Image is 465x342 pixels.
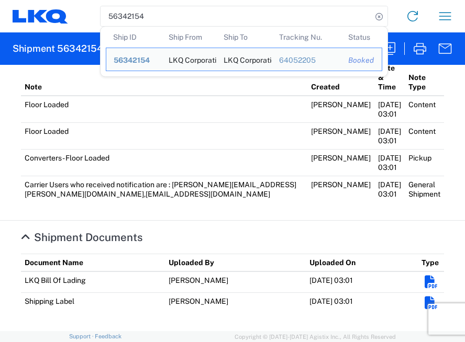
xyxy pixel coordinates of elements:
[21,59,307,96] th: Note
[106,27,387,76] table: Search Results
[418,254,444,271] th: Type
[405,59,444,96] th: Note Type
[21,122,307,149] td: Floor Loaded
[306,271,418,293] td: [DATE] 03:01
[114,56,150,64] span: 56342154
[21,254,444,313] table: Shipment Documents
[165,292,306,313] td: [PERSON_NAME]
[13,42,103,55] h2: Shipment 56342154
[165,254,306,271] th: Uploaded By
[21,254,165,271] th: Document Name
[279,55,334,65] div: 64052205
[374,59,405,96] th: Date & Time
[374,96,405,123] td: [DATE] 03:01
[169,48,209,71] div: LKQ Corporation
[106,27,161,48] th: Ship ID
[235,332,396,341] span: Copyright © [DATE]-[DATE] Agistix Inc., All Rights Reserved
[306,254,418,271] th: Uploaded On
[374,122,405,149] td: [DATE] 03:01
[341,27,382,48] th: Status
[95,333,121,339] a: Feedback
[307,122,374,149] td: [PERSON_NAME]
[425,276,438,289] em: Download
[307,149,374,176] td: [PERSON_NAME]
[21,231,142,244] a: Hide Details
[307,59,374,96] th: Created
[101,6,372,26] input: Shipment, tracking or reference number
[405,122,444,149] td: Content
[405,96,444,123] td: Content
[216,27,272,48] th: Ship To
[161,27,217,48] th: Ship From
[21,149,307,176] td: Converters - Floor Loaded
[405,149,444,176] td: Pickup
[21,292,165,313] td: Shipping Label
[405,176,444,202] td: General Shipment
[21,271,165,293] td: LKQ Bill Of Lading
[425,297,438,310] em: Download
[114,55,154,65] div: 56342154
[374,176,405,202] td: [DATE] 03:01
[307,176,374,202] td: [PERSON_NAME]
[306,292,418,313] td: [DATE] 03:01
[165,271,306,293] td: [PERSON_NAME]
[21,176,307,202] td: Carrier Users who received notification are : [PERSON_NAME][EMAIL_ADDRESS][PERSON_NAME][DOMAIN_NA...
[374,149,405,176] td: [DATE] 03:01
[224,48,264,71] div: LKQ Corporation
[307,96,374,123] td: [PERSON_NAME]
[348,55,374,65] div: Booked
[69,333,95,339] a: Support
[21,96,307,123] td: Floor Loaded
[272,27,341,48] th: Tracking Nu.
[21,59,444,202] table: Shipment Notes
